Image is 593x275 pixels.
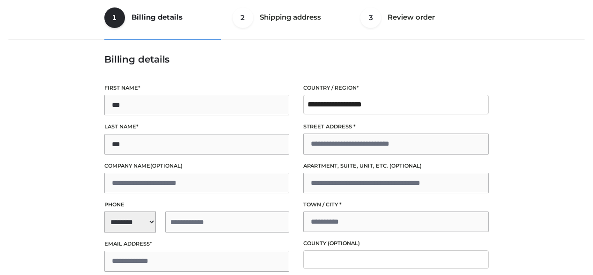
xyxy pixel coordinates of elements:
[104,122,290,131] label: Last name
[150,162,183,169] span: (optional)
[303,122,489,131] label: Street address
[104,84,290,92] label: First name
[389,162,422,169] span: (optional)
[303,200,489,209] label: Town / City
[328,240,360,247] span: (optional)
[104,162,290,170] label: Company name
[303,239,489,248] label: County
[303,84,489,92] label: Country / Region
[104,240,290,248] label: Email address
[303,162,489,170] label: Apartment, suite, unit, etc.
[104,200,290,209] label: Phone
[104,54,489,65] h3: Billing details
